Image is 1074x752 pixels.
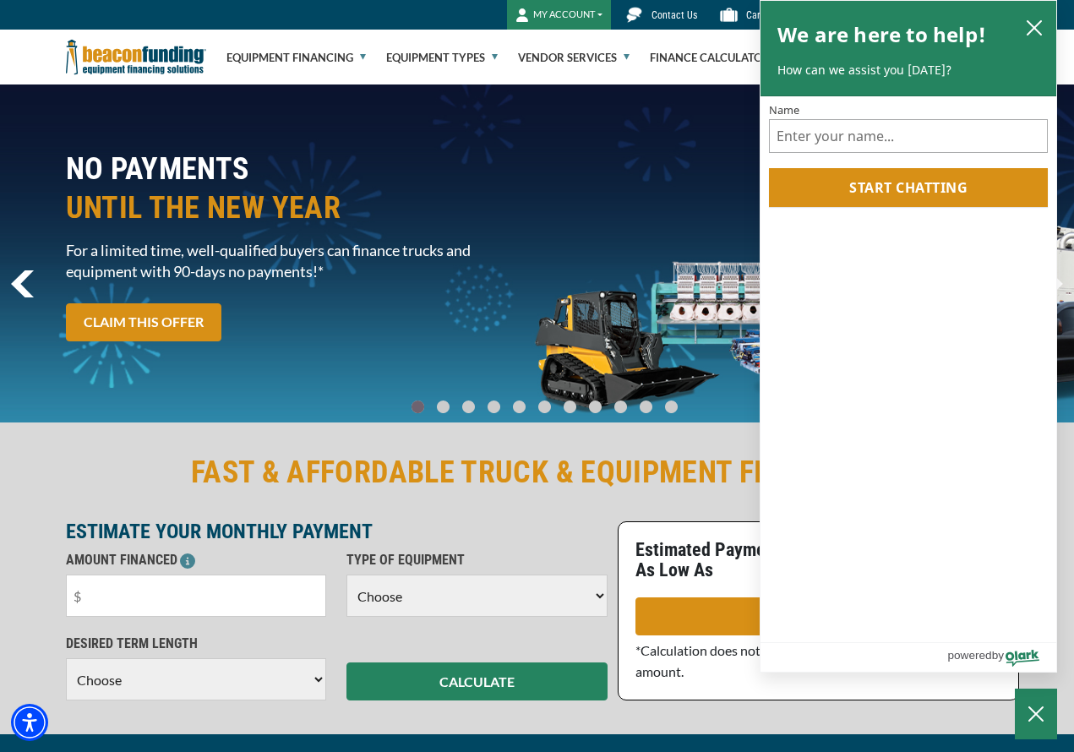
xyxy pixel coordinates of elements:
[11,270,34,297] a: previous
[518,30,630,84] a: Vendor Services
[483,400,504,414] a: Go To Slide 3
[66,150,527,227] h2: NO PAYMENTS
[66,550,327,570] p: AMOUNT FINANCED
[66,575,327,617] input: $
[1015,689,1057,739] button: Close Chatbox
[66,240,527,282] span: For a limited time, well-qualified buyers can finance trucks and equipment with 90-days no paymen...
[635,540,809,580] p: Estimated Payments As Low As
[509,400,529,414] a: Go To Slide 4
[947,645,991,666] span: powered
[746,9,778,21] span: Careers
[661,400,682,414] a: Go To Slide 10
[66,634,327,654] p: DESIRED TERM LENGTH
[1021,15,1048,39] button: close chatbox
[346,662,608,700] button: CALCULATE
[66,303,221,341] a: CLAIM THIS OFFER
[947,643,1056,672] a: Powered by Olark
[66,188,527,227] span: UNTIL THE NEW YEAR
[769,168,1048,207] button: Start chatting
[650,30,770,84] a: Finance Calculator
[769,105,1048,116] label: Name
[11,270,34,297] img: Left Navigator
[769,119,1048,153] input: Name
[585,400,605,414] a: Go To Slide 7
[651,9,697,21] span: Contact Us
[407,400,428,414] a: Go To Slide 0
[11,704,48,741] div: Accessibility Menu
[777,18,986,52] h2: We are here to help!
[635,597,1001,635] a: APPLY NOW
[534,400,554,414] a: Go To Slide 5
[992,645,1004,666] span: by
[66,453,1009,492] h2: FAST & AFFORDABLE TRUCK & EQUIPMENT FINANCING
[433,400,453,414] a: Go To Slide 1
[777,62,1039,79] p: How can we assist you [DATE]?
[635,400,656,414] a: Go To Slide 9
[66,30,206,84] img: Beacon Funding Corporation logo
[346,550,608,570] p: TYPE OF EQUIPMENT
[559,400,580,414] a: Go To Slide 6
[226,30,366,84] a: Equipment Financing
[635,642,968,679] span: *Calculation does not represent an approval or exact loan amount.
[386,30,498,84] a: Equipment Types
[66,521,608,542] p: ESTIMATE YOUR MONTHLY PAYMENT
[610,400,630,414] a: Go To Slide 8
[458,400,478,414] a: Go To Slide 2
